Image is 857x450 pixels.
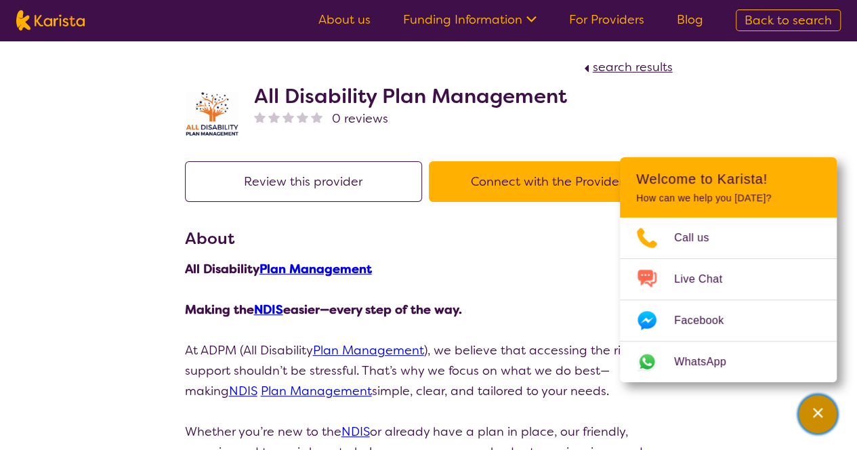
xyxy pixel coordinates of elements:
h2: Welcome to Karista! [636,171,820,187]
span: Call us [674,228,726,248]
a: Review this provider [185,173,429,190]
strong: All Disability [185,261,372,277]
img: Karista logo [16,10,85,30]
a: Back to search [736,9,841,31]
a: Plan Management [259,261,372,277]
img: nonereviewstar [254,111,266,123]
ul: Choose channel [620,218,837,382]
span: Back to search [745,12,832,28]
img: at5vqv0lot2lggohlylh.jpg [185,88,239,141]
span: Live Chat [674,269,738,289]
strong: Making the easier—every step of the way. [185,302,462,318]
a: Plan Management [313,342,424,359]
h3: About [185,226,673,251]
img: nonereviewstar [311,111,322,123]
a: Web link opens in a new tab. [620,342,837,382]
button: Review this provider [185,161,422,202]
img: nonereviewstar [297,111,308,123]
a: Blog [677,12,703,28]
a: Funding Information [403,12,537,28]
span: Facebook [674,310,740,331]
a: NDIS [254,302,283,318]
a: search results [581,59,673,75]
a: Plan Management [261,383,372,399]
h2: All Disability Plan Management [254,84,567,108]
div: Channel Menu [620,157,837,382]
span: search results [593,59,673,75]
img: nonereviewstar [268,111,280,123]
p: At ADPM (All Disability ), we believe that accessing the right support shouldn’t be stressful. Th... [185,340,673,401]
button: Channel Menu [799,395,837,433]
span: 0 reviews [332,108,388,129]
span: WhatsApp [674,352,743,372]
a: NDIS [341,424,370,440]
img: nonereviewstar [283,111,294,123]
button: Connect with the Provider [429,161,666,202]
p: How can we help you [DATE]? [636,192,820,204]
a: For Providers [569,12,644,28]
a: Connect with the Provider [429,173,673,190]
a: NDIS [229,383,257,399]
a: About us [318,12,371,28]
